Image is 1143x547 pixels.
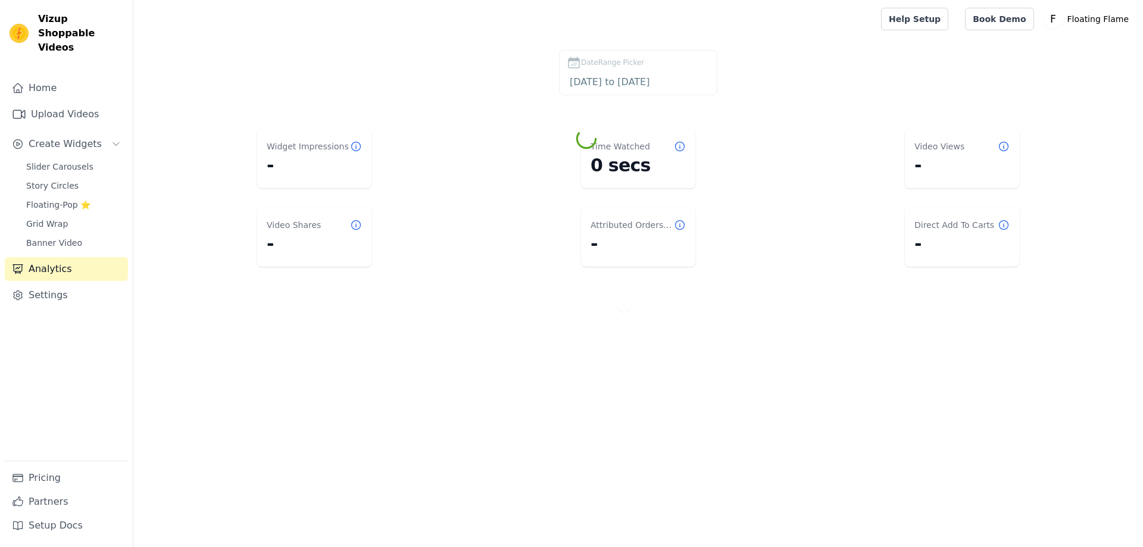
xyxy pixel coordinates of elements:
dt: Time Watched [591,140,650,152]
a: Story Circles [19,177,128,194]
dt: Direct Add To Carts [914,219,994,231]
img: Vizup [10,24,29,43]
dt: Attributed Orders Count [591,219,674,231]
span: Slider Carousels [26,161,93,173]
a: Setup Docs [5,514,128,537]
dd: - [267,233,362,255]
a: Home [5,76,128,100]
span: Grid Wrap [26,218,68,230]
dd: - [267,155,362,176]
span: Banner Video [26,237,82,249]
a: Floating-Pop ⭐ [19,196,128,213]
dd: 0 secs [591,155,686,176]
dt: Video Shares [267,219,321,231]
input: DateRange Picker [567,74,710,90]
p: Floating Flame [1063,8,1133,30]
dd: - [914,155,1010,176]
button: Create Widgets [5,132,128,156]
dt: Video Views [914,140,964,152]
span: Story Circles [26,180,79,192]
span: Floating-Pop ⭐ [26,199,90,211]
dd: - [914,233,1010,255]
button: F Floating Flame [1044,8,1133,30]
a: Upload Videos [5,102,128,126]
dd: - [591,233,686,255]
a: Slider Carousels [19,158,128,175]
a: Banner Video [19,235,128,251]
text: F [1050,13,1056,25]
span: Vizup Shoppable Videos [38,12,123,55]
a: Pricing [5,466,128,490]
a: Help Setup [881,8,948,30]
dt: Widget Impressions [267,140,349,152]
span: Create Widgets [29,137,102,151]
a: Grid Wrap [19,215,128,232]
a: Analytics [5,257,128,281]
span: DateRange Picker [581,57,644,68]
a: Settings [5,283,128,307]
a: Book Demo [965,8,1033,30]
a: Partners [5,490,128,514]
